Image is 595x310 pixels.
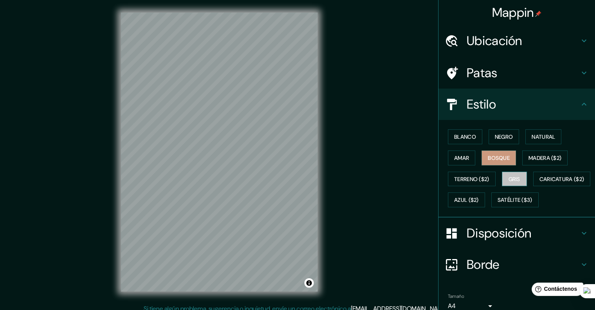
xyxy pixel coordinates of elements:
[439,249,595,280] div: Borde
[304,278,314,288] button: Activar o desactivar atribución
[454,176,489,183] font: Terreno ($2)
[448,129,482,144] button: Blanco
[532,133,555,140] font: Natural
[439,57,595,89] div: Patas
[509,176,520,183] font: Gris
[448,302,456,310] font: A4
[492,4,534,21] font: Mappin
[439,25,595,56] div: Ubicación
[482,150,516,165] button: Bosque
[448,172,496,187] button: Terreno ($2)
[535,11,541,17] img: pin-icon.png
[495,133,513,140] font: Negro
[439,218,595,249] div: Disposición
[502,172,527,187] button: Gris
[467,225,531,241] font: Disposición
[525,129,561,144] button: Natural
[525,279,586,301] iframe: Lanzador de widgets de ayuda
[467,65,498,81] font: Patas
[448,192,485,207] button: Azul ($2)
[489,129,520,144] button: Negro
[522,150,568,165] button: Madera ($2)
[448,150,475,165] button: Amar
[488,154,510,161] font: Bosque
[498,197,532,204] font: Satélite ($3)
[533,172,591,187] button: Caricatura ($2)
[528,154,561,161] font: Madera ($2)
[467,256,500,273] font: Borde
[448,293,464,299] font: Tamaño
[454,133,476,140] font: Blanco
[454,154,469,161] font: Amar
[121,13,318,292] canvas: Mapa
[539,176,584,183] font: Caricatura ($2)
[439,89,595,120] div: Estilo
[454,197,479,204] font: Azul ($2)
[467,33,522,49] font: Ubicación
[467,96,496,112] font: Estilo
[491,192,539,207] button: Satélite ($3)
